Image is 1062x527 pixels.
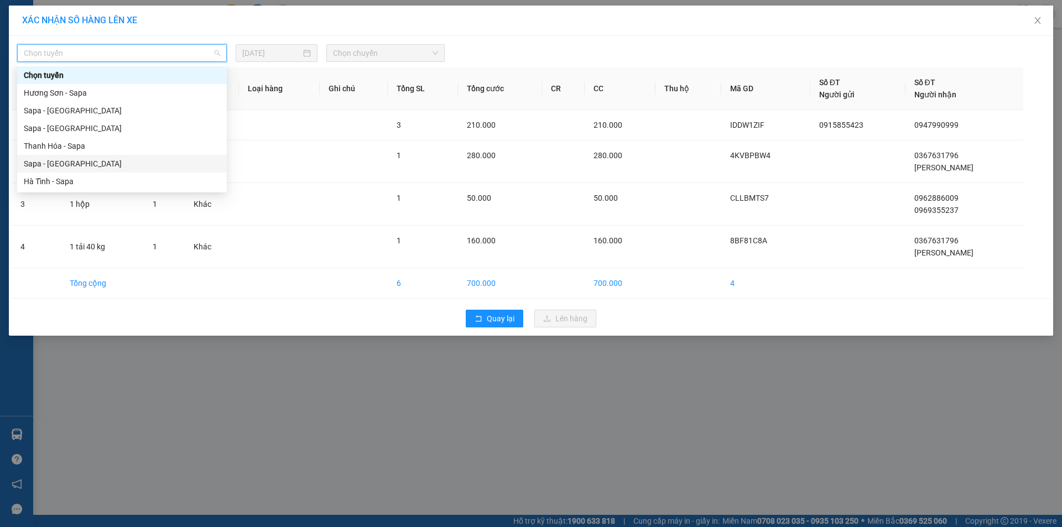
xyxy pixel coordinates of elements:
div: Thanh Hóa - Sapa [17,137,227,155]
span: 8BF81C8A [730,236,767,245]
span: CLLBMTS7 [730,194,769,202]
button: uploadLên hàng [534,310,596,327]
th: CR [542,67,585,110]
div: Chọn tuyến [17,66,227,84]
span: 1 [153,200,157,208]
td: Tổng cộng [61,268,144,299]
span: Chọn tuyến [24,45,220,61]
span: Số ĐT [819,78,840,87]
div: Thanh Hóa - Sapa [24,140,220,152]
span: 1 [397,194,401,202]
button: rollbackQuay lại [466,310,523,327]
span: Quay lại [487,312,514,325]
td: 700.000 [585,268,656,299]
th: Ghi chú [320,67,388,110]
div: Sapa - Thanh Hóa [17,119,227,137]
span: 210.000 [594,121,622,129]
td: 3 [12,183,61,226]
td: 2 [12,140,61,183]
span: 0962886009 [914,194,959,202]
span: 0367631796 [914,151,959,160]
th: Thu hộ [655,67,721,110]
span: 1 [153,242,157,251]
input: 14/08/2025 [242,47,301,59]
div: Hương Sơn - Sapa [17,84,227,102]
div: Chọn tuyến [24,69,220,81]
span: rollback [475,315,482,323]
th: Tổng SL [388,67,458,110]
div: Sapa - Hương Sơn [17,102,227,119]
span: Chọn chuyến [333,45,438,61]
td: 1 [12,110,61,140]
td: 1 tải 40 kg [61,226,144,268]
button: Close [1022,6,1053,36]
span: 160.000 [467,236,496,245]
span: [PERSON_NAME] [914,163,973,172]
span: XÁC NHẬN SỐ HÀNG LÊN XE [22,15,137,25]
th: Loại hàng [239,67,320,110]
div: Hương Sơn - Sapa [24,87,220,99]
span: 1 [397,151,401,160]
span: Người nhận [914,90,956,99]
span: 4KVBPBW4 [730,151,771,160]
td: 4 [12,226,61,268]
span: 0969355237 [914,206,959,215]
div: Hà Tĩnh - Sapa [17,173,227,190]
td: 1 hộp [61,183,144,226]
span: 280.000 [467,151,496,160]
span: 0367631796 [914,236,959,245]
th: CC [585,67,656,110]
td: Khác [185,183,239,226]
span: Người gửi [819,90,855,99]
span: Số ĐT [914,78,935,87]
span: IDDW1ZIF [730,121,764,129]
span: 1 [397,236,401,245]
span: 160.000 [594,236,622,245]
span: close [1033,16,1042,25]
th: Tổng cước [458,67,542,110]
th: STT [12,67,61,110]
td: 4 [721,268,810,299]
div: Hà Tĩnh - Sapa [24,175,220,187]
span: 50.000 [467,194,491,202]
span: 50.000 [594,194,618,202]
div: Sapa - [GEOGRAPHIC_DATA] [24,158,220,170]
span: 0947990999 [914,121,959,129]
span: 210.000 [467,121,496,129]
span: 280.000 [594,151,622,160]
div: Sapa - [GEOGRAPHIC_DATA] [24,122,220,134]
span: 3 [397,121,401,129]
td: 700.000 [458,268,542,299]
span: 0915855423 [819,121,863,129]
td: Khác [185,226,239,268]
div: Sapa - [GEOGRAPHIC_DATA] [24,105,220,117]
th: Mã GD [721,67,810,110]
div: Sapa - Hà Tĩnh [17,155,227,173]
td: 6 [388,268,458,299]
span: [PERSON_NAME] [914,248,973,257]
